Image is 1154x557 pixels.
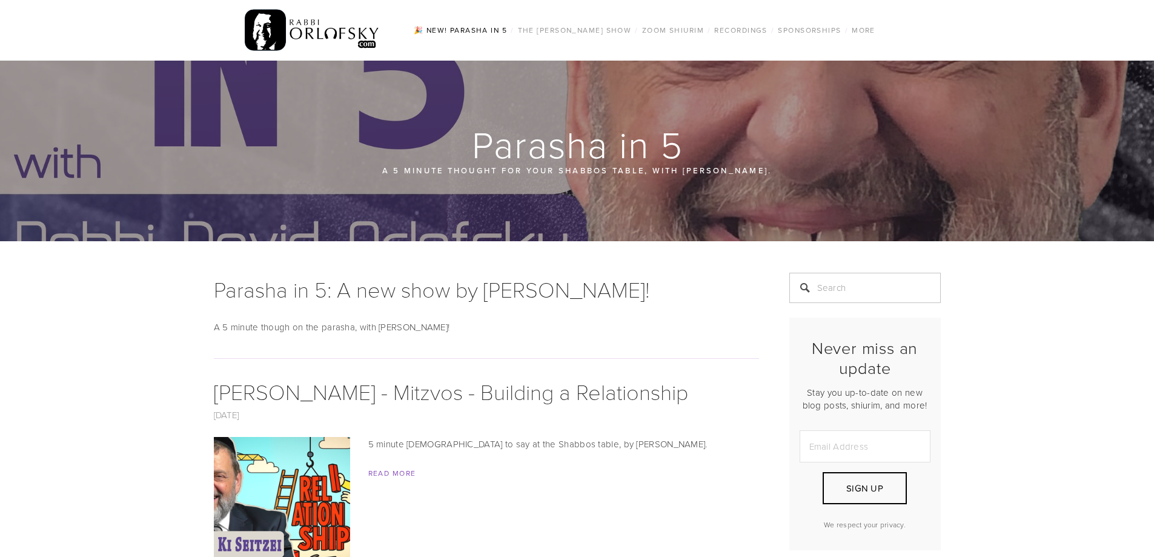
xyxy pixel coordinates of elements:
[800,386,930,412] p: Stay you up-to-date on new blog posts, shiurim, and more!
[511,25,514,35] span: /
[846,482,883,495] span: Sign Up
[368,468,416,478] a: Read More
[789,273,941,303] input: Search
[214,409,239,421] a: [DATE]
[823,472,906,504] button: Sign Up
[214,320,759,335] p: A 5 minute though on the parasha, with [PERSON_NAME]!
[214,125,942,164] h1: Parasha in 5
[845,25,848,35] span: /
[848,22,879,38] a: More
[514,22,635,38] a: The [PERSON_NAME] Show
[800,519,930,530] p: We respect your privacy.
[800,430,930,462] input: Email Address
[410,22,511,38] a: 🎉 NEW! Parasha in 5
[771,25,774,35] span: /
[708,25,711,35] span: /
[800,338,930,378] h2: Never miss an update
[711,22,771,38] a: Recordings
[214,376,688,406] a: [PERSON_NAME] - Mitzvos - Building a Relationship
[638,22,708,38] a: Zoom Shiurim
[245,7,380,54] img: RabbiOrlofsky.com
[214,437,759,452] p: 5 minute [DEMOGRAPHIC_DATA] to say at the Shabbos table, by [PERSON_NAME].
[287,164,868,177] p: A 5 minute thought for your Shabbos table, with [PERSON_NAME].
[635,25,638,35] span: /
[774,22,844,38] a: Sponsorships
[214,273,759,305] h1: Parasha in 5: A new show by [PERSON_NAME]!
